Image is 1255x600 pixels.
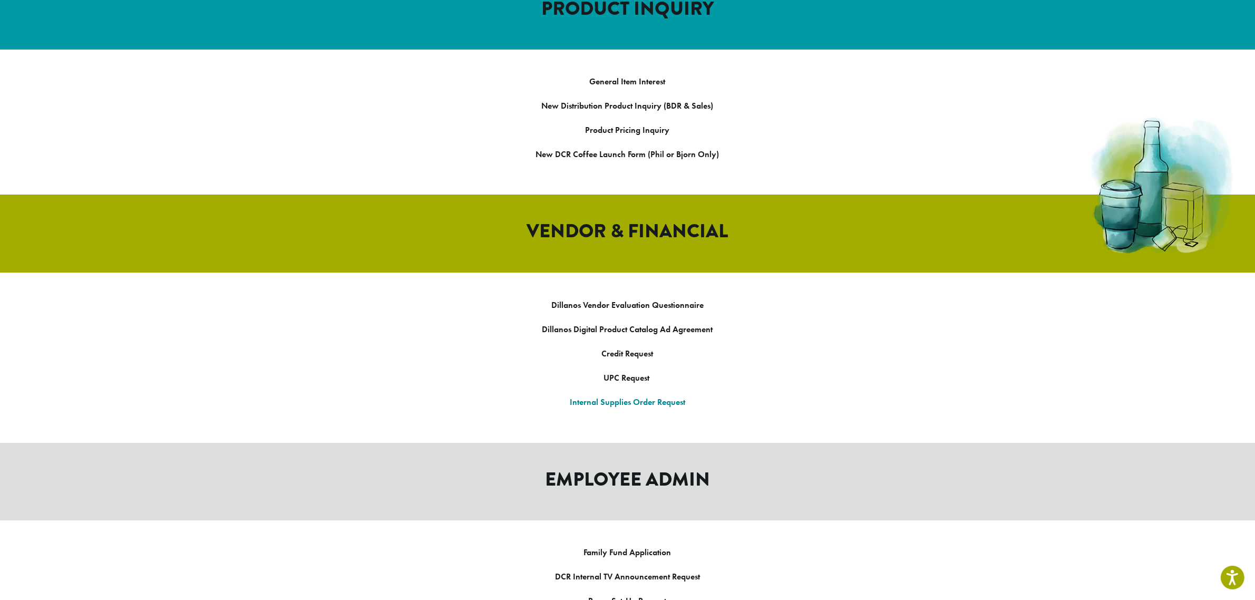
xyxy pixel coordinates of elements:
[584,547,672,558] a: Family Fund Application
[542,324,713,335] a: Dillanos Digital Product Catalog Ad Agreement
[327,468,928,491] h2: EMPLOYEE ADMIN
[536,149,719,160] a: New DCR Coffee Launch Form (Phil or Bjorn Only)
[542,100,714,111] a: New Distribution Product Inquiry (BDR & Sales)
[602,348,654,359] a: Credit Request
[551,299,704,311] a: Dillanos Vendor Evaluation Questionnaire
[604,372,649,383] a: UPC Request
[586,124,670,136] a: Product Pricing Inquiry
[590,76,666,87] a: General Item Interest
[570,396,685,408] a: Internal Supplies Order Request
[555,571,700,582] a: DCR Internal TV Announcement Request
[327,220,928,243] h2: VENDOR & FINANCIAL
